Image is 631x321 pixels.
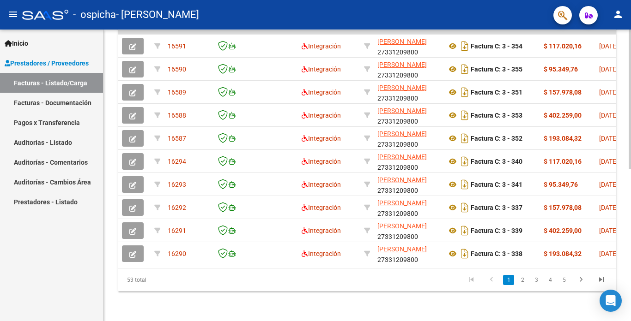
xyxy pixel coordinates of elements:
[572,275,590,285] a: go to next page
[73,5,116,25] span: - ospicha
[557,272,571,288] li: page 5
[544,42,582,50] strong: $ 117.020,16
[377,221,439,240] div: 27331209800
[302,65,341,73] span: Integración
[599,204,618,211] span: [DATE]
[377,222,427,230] span: [PERSON_NAME]
[599,135,618,142] span: [DATE]
[459,85,471,100] i: Descargar documento
[459,200,471,215] i: Descargar documento
[377,199,427,207] span: [PERSON_NAME]
[529,272,543,288] li: page 3
[377,152,439,171] div: 27331209800
[613,9,624,20] mat-icon: person
[599,65,618,73] span: [DATE]
[471,250,522,257] strong: Factura C: 3 - 338
[377,36,439,56] div: 27331209800
[502,272,516,288] li: page 1
[503,275,514,285] a: 1
[544,158,582,165] strong: $ 117.020,16
[168,112,186,119] span: 16588
[116,5,199,25] span: - [PERSON_NAME]
[599,181,618,188] span: [DATE]
[459,154,471,169] i: Descargar documento
[545,275,556,285] a: 4
[302,135,341,142] span: Integración
[471,135,522,142] strong: Factura C: 3 - 352
[471,181,522,188] strong: Factura C: 3 - 341
[168,89,186,96] span: 16589
[599,112,618,119] span: [DATE]
[471,204,522,211] strong: Factura C: 3 - 337
[459,246,471,261] i: Descargar documento
[5,58,89,68] span: Prestadores / Proveedores
[459,62,471,77] i: Descargar documento
[302,42,341,50] span: Integración
[377,84,427,91] span: [PERSON_NAME]
[593,275,610,285] a: go to last page
[168,204,186,211] span: 16292
[377,175,439,194] div: 27331209800
[459,108,471,123] i: Descargar documento
[544,250,582,257] strong: $ 193.084,32
[599,42,618,50] span: [DATE]
[599,89,618,96] span: [DATE]
[168,227,186,234] span: 16291
[459,223,471,238] i: Descargar documento
[483,275,500,285] a: go to previous page
[544,112,582,119] strong: $ 402.259,00
[377,106,439,125] div: 27331209800
[543,272,557,288] li: page 4
[168,181,186,188] span: 16293
[377,244,439,263] div: 27331209800
[377,245,427,253] span: [PERSON_NAME]
[544,65,578,73] strong: $ 95.349,76
[168,135,186,142] span: 16587
[377,61,427,68] span: [PERSON_NAME]
[377,38,427,45] span: [PERSON_NAME]
[544,227,582,234] strong: $ 402.259,00
[516,272,529,288] li: page 2
[377,130,427,137] span: [PERSON_NAME]
[377,198,439,217] div: 27331209800
[302,227,341,234] span: Integración
[302,112,341,119] span: Integración
[599,250,618,257] span: [DATE]
[600,290,622,312] div: Open Intercom Messenger
[377,176,427,184] span: [PERSON_NAME]
[471,89,522,96] strong: Factura C: 3 - 351
[168,65,186,73] span: 16590
[471,227,522,234] strong: Factura C: 3 - 339
[377,107,427,114] span: [PERSON_NAME]
[471,65,522,73] strong: Factura C: 3 - 355
[459,177,471,192] i: Descargar documento
[168,250,186,257] span: 16290
[377,129,439,148] div: 27331209800
[302,204,341,211] span: Integración
[377,83,439,102] div: 27331209800
[459,39,471,53] i: Descargar documento
[302,250,341,257] span: Integración
[168,42,186,50] span: 16591
[118,268,216,291] div: 53 total
[302,181,341,188] span: Integración
[377,153,427,160] span: [PERSON_NAME]
[599,227,618,234] span: [DATE]
[544,181,578,188] strong: $ 95.349,76
[471,112,522,119] strong: Factura C: 3 - 353
[7,9,18,20] mat-icon: menu
[471,158,522,165] strong: Factura C: 3 - 340
[531,275,542,285] a: 3
[471,42,522,50] strong: Factura C: 3 - 354
[544,135,582,142] strong: $ 193.084,32
[558,275,570,285] a: 5
[302,158,341,165] span: Integración
[544,89,582,96] strong: $ 157.978,08
[517,275,528,285] a: 2
[5,38,28,48] span: Inicio
[459,131,471,146] i: Descargar documento
[599,158,618,165] span: [DATE]
[168,158,186,165] span: 16294
[377,59,439,79] div: 27331209800
[544,204,582,211] strong: $ 157.978,08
